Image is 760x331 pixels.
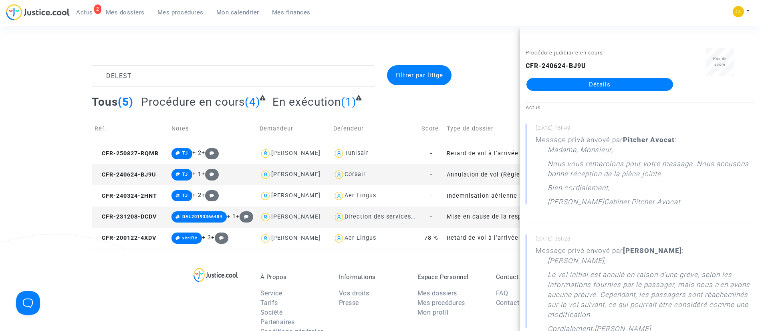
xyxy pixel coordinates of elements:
span: DAL20193366484 [182,214,222,219]
td: Notes [169,114,257,143]
div: 2 [94,4,101,14]
p: Contact [496,273,562,281]
td: Defendeur [331,114,419,143]
td: Type de dossier [444,114,532,143]
a: Mes procédures [151,6,210,18]
a: Presse [339,299,359,307]
small: Actus [526,104,541,110]
small: [DATE] 15h49 [536,124,754,135]
span: + 2 [192,149,202,156]
span: TJ [182,150,188,156]
img: icon-user.svg [260,169,271,181]
span: + 1 [227,213,236,220]
a: Mes procédures [417,299,465,307]
td: Annulation de vol (Règlement CE n°261/2004) [444,164,532,185]
span: CFR-200122-4XDV [95,235,156,241]
img: icon-user.svg [260,233,271,244]
small: Procédure judiciaire en cours [526,50,603,56]
td: Retard de vol à l'arrivée (hors UE - Convention de [GEOGRAPHIC_DATA]) [444,143,532,164]
a: Contact [496,299,520,307]
p: Nous vous remercions pour votre message. Nous accusons bonne réception de la pièce-jointe. [548,159,754,183]
a: Détails [526,78,673,91]
img: icon-user.svg [333,190,345,202]
span: (1) [341,95,357,108]
span: Mes dossiers [106,9,145,16]
td: Mise en cause de la responsabilité de l'Etat pour lenteur excessive de la Justice [444,207,532,228]
p: Madame, Monsieur, [548,145,613,159]
p: [PERSON_NAME] [548,197,604,211]
span: + [202,149,219,156]
p: Espace Personnel [417,273,484,281]
span: + [202,171,219,177]
img: jc-logo.svg [6,4,70,20]
span: + [202,192,219,199]
img: icon-user.svg [260,211,271,223]
span: Actus [76,9,93,16]
span: Procédure en cours [141,95,245,108]
img: icon-user.svg [333,148,345,159]
a: FAQ [496,289,508,297]
b: CFR-240624-BJ9U [526,62,586,70]
span: En exécution [272,95,341,108]
div: [PERSON_NAME] [271,235,321,241]
img: icon-user.svg [333,211,345,223]
span: (4) [245,95,260,108]
a: Mon profil [417,309,449,316]
b: Pitcher Avocat [623,136,675,144]
div: [PERSON_NAME] [271,150,321,156]
span: - [430,213,432,220]
a: Partenaires [260,318,295,326]
span: Mes procédures [157,9,204,16]
span: TJ [182,193,188,198]
span: CFR-231208-DCDV [95,213,157,220]
div: [PERSON_NAME] [271,171,321,178]
div: Aer Lingus [345,192,376,199]
p: Bien cordialement, [548,183,610,197]
a: Mes dossiers [417,289,457,297]
span: Pas de score [713,56,727,66]
div: Corsair [345,171,366,178]
div: Aer Lingus [345,235,376,241]
span: + 1 [192,171,202,177]
iframe: Help Scout Beacon - Open [16,291,40,315]
div: [PERSON_NAME] [271,213,321,220]
p: À Propos [260,273,327,281]
img: icon-user.svg [333,233,345,244]
small: [DATE] 08h28 [536,235,754,246]
p: Le vol initial est annulé en raison d'une grève, selon les informations fournies par le passager,... [548,270,754,324]
img: icon-user.svg [333,169,345,181]
b: [PERSON_NAME] [623,247,682,255]
span: + [236,213,253,220]
td: Score [419,114,444,143]
a: Vos droits [339,289,369,297]
span: Mes finances [272,9,310,16]
a: Société [260,309,283,316]
a: Mes dossiers [99,6,151,18]
span: vérifié [182,235,198,241]
span: + [211,234,228,241]
img: 6fca9af68d76bfc0a5525c74dfee314f [733,6,744,17]
p: [PERSON_NAME], [548,256,606,270]
p: Informations [339,273,405,281]
span: Filtrer par litige [395,72,443,79]
div: Direction des services judiciaires du Ministère de la Justice - Bureau FIP4 [345,213,567,220]
span: Mon calendrier [216,9,259,16]
td: Indemnisation aérienne 261/2004 [444,185,532,207]
a: Mes finances [266,6,317,18]
a: Service [260,289,282,297]
td: Réf. [92,114,169,143]
span: CFR-240324-2HNT [95,193,157,199]
span: CFR-250827-RQMB [95,150,159,157]
img: icon-user.svg [260,190,271,202]
span: - [430,150,432,157]
span: - [430,171,432,178]
div: Message privé envoyé par : [536,135,754,211]
img: icon-user.svg [260,148,271,159]
span: Tous [92,95,118,108]
span: - [430,193,432,199]
span: CFR-240624-BJ9U [95,171,156,178]
td: Retard de vol à l'arrivée (Règlement CE n°261/2004) [444,228,532,249]
span: TJ [182,172,188,177]
td: Demandeur [257,114,330,143]
a: Tarifs [260,299,278,307]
